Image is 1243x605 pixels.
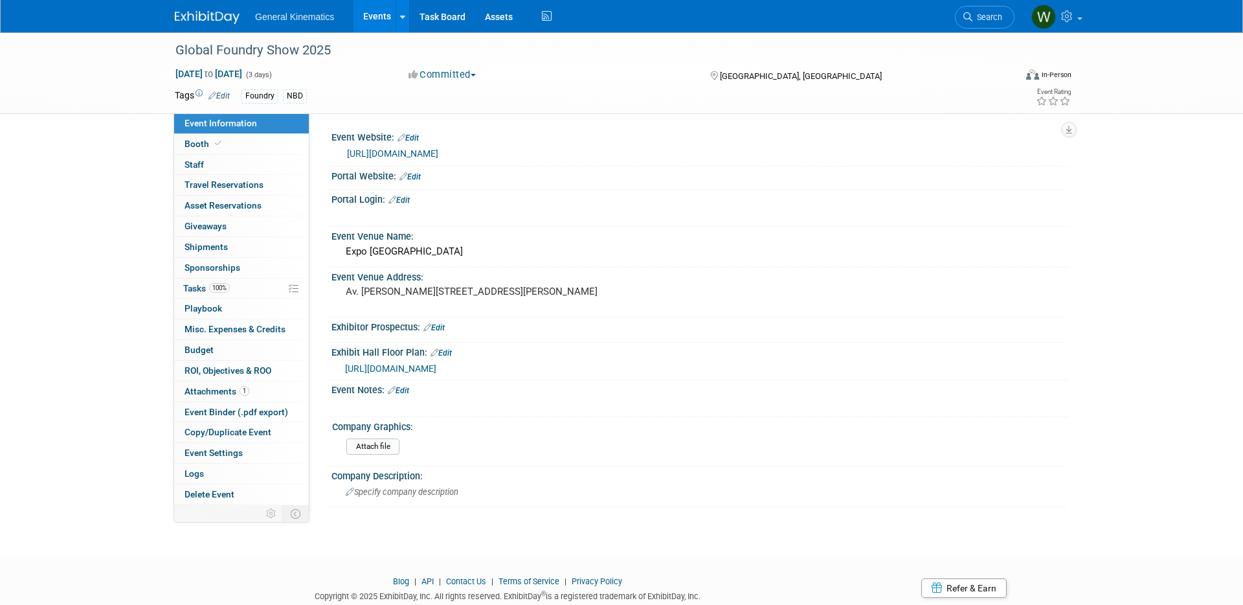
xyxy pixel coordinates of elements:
[541,590,546,597] sup: ®
[203,69,215,79] span: to
[185,179,263,190] span: Travel Reservations
[185,448,243,458] span: Event Settings
[1036,89,1071,95] div: Event Rating
[174,299,309,319] a: Playbook
[174,422,309,442] a: Copy/Duplicate Event
[346,286,624,297] pre: Av. [PERSON_NAME][STREET_ADDRESS][PERSON_NAME]
[245,71,272,79] span: (3 days)
[174,340,309,360] a: Budget
[174,485,309,505] a: Delete Event
[185,221,227,231] span: Giveaways
[174,196,309,216] a: Asset Reservations
[436,576,444,586] span: |
[921,578,1007,598] a: Refer & Earn
[171,39,995,62] div: Global Foundry Show 2025
[174,258,309,278] a: Sponsorships
[421,576,434,586] a: API
[185,324,286,334] span: Misc. Expenses & Credits
[185,427,271,437] span: Copy/Duplicate Event
[185,200,262,211] span: Asset Reservations
[185,139,224,149] span: Booth
[174,361,309,381] a: ROI, Objectives & ROO
[175,89,230,104] td: Tags
[331,317,1068,334] div: Exhibitor Prospectus:
[331,227,1068,243] div: Event Venue Name:
[185,489,234,499] span: Delete Event
[215,140,221,147] i: Booth reservation complete
[346,487,458,497] span: Specify company description
[938,67,1071,87] div: Event Format
[955,6,1014,29] a: Search
[175,588,840,602] div: Copyright © 2025 ExhibitDay, Inc. All rights reserved. ExhibitDay is a registered trademark of Ex...
[561,576,570,586] span: |
[393,576,409,586] a: Blog
[175,11,240,24] img: ExhibitDay
[1041,70,1071,80] div: In-Person
[283,505,309,522] td: Toggle Event Tabs
[423,323,445,332] a: Edit
[174,134,309,154] a: Booth
[488,576,497,586] span: |
[260,505,283,522] td: Personalize Event Tab Strip
[388,386,409,395] a: Edit
[183,283,230,293] span: Tasks
[185,386,249,396] span: Attachments
[331,128,1068,144] div: Event Website:
[341,242,1058,262] div: Expo [GEOGRAPHIC_DATA]
[331,466,1068,483] div: Company Description:
[1031,5,1056,29] img: Whitney Swanson
[174,443,309,463] a: Event Settings
[185,262,240,273] span: Sponsorships
[174,216,309,236] a: Giveaways
[241,89,278,103] div: Foundry
[720,71,882,81] span: [GEOGRAPHIC_DATA], [GEOGRAPHIC_DATA]
[398,133,419,143] a: Edit
[209,283,230,293] span: 100%
[208,91,230,100] a: Edit
[498,576,559,586] a: Terms of Service
[185,407,288,417] span: Event Binder (.pdf export)
[175,68,243,80] span: [DATE] [DATE]
[185,345,214,355] span: Budget
[404,68,481,82] button: Committed
[174,319,309,339] a: Misc. Expenses & Credits
[185,365,271,376] span: ROI, Objectives & ROO
[185,303,222,314] span: Playbook
[174,155,309,175] a: Staff
[572,576,622,586] a: Privacy Policy
[331,268,1068,284] div: Event Venue Address:
[174,382,309,402] a: Attachments1
[331,190,1068,207] div: Portal Login:
[174,237,309,257] a: Shipments
[185,118,257,128] span: Event Information
[255,12,334,22] span: General Kinematics
[411,576,420,586] span: |
[174,464,309,484] a: Logs
[399,172,421,181] a: Edit
[388,196,410,205] a: Edit
[174,175,309,195] a: Travel Reservations
[331,343,1068,360] div: Exhibit Hall Floor Plan:
[1026,69,1039,80] img: Format-Inperson.png
[972,12,1002,22] span: Search
[174,279,309,299] a: Tasks100%
[240,386,249,396] span: 1
[185,159,204,170] span: Staff
[446,576,486,586] a: Contact Us
[185,468,204,479] span: Logs
[174,402,309,422] a: Event Binder (.pdf export)
[174,113,309,133] a: Event Information
[347,148,438,159] a: [URL][DOMAIN_NAME]
[345,363,436,374] a: [URL][DOMAIN_NAME]
[331,380,1068,397] div: Event Notes:
[431,348,452,358] a: Edit
[283,89,307,103] div: NBD
[185,242,228,252] span: Shipments
[331,166,1068,183] div: Portal Website:
[332,417,1062,433] div: Company Graphics:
